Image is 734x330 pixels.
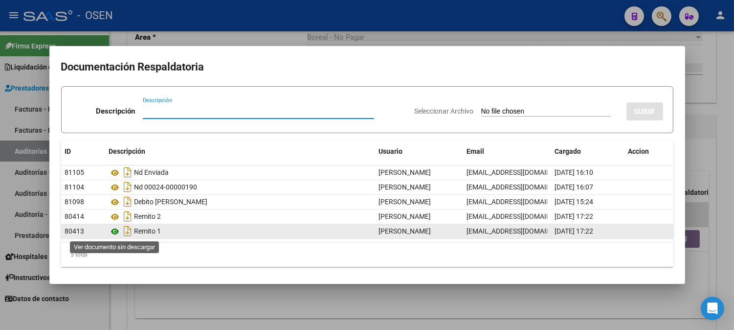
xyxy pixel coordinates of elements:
span: [PERSON_NAME] [379,227,431,235]
span: [DATE] 17:22 [555,212,594,220]
span: [PERSON_NAME] [379,198,431,206]
span: [EMAIL_ADDRESS][DOMAIN_NAME] [467,183,576,191]
div: Debito [PERSON_NAME] [109,194,371,210]
span: [DATE] 17:22 [555,227,594,235]
span: ID [65,147,71,155]
span: [EMAIL_ADDRESS][DOMAIN_NAME] [467,168,576,176]
div: Remito 1 [109,223,371,239]
span: [DATE] 15:24 [555,198,594,206]
span: [EMAIL_ADDRESS][DOMAIN_NAME] [467,227,576,235]
span: [PERSON_NAME] [379,212,431,220]
span: Cargado [555,147,581,155]
span: 80414 [65,212,85,220]
span: SUBIR [634,107,655,116]
div: 5 total [61,242,673,267]
span: 81098 [65,198,85,206]
datatable-header-cell: Email [463,141,551,162]
div: Nd 00024-00000190 [109,179,371,195]
span: [EMAIL_ADDRESS][DOMAIN_NAME] [467,198,576,206]
div: Nd Enviada [109,165,371,180]
i: Descargar documento [122,194,134,210]
span: [PERSON_NAME] [379,168,431,176]
span: Usuario [379,147,403,155]
span: Accion [628,147,649,155]
i: Descargar documento [122,165,134,180]
div: Open Intercom Messenger [701,297,724,320]
h2: Documentación Respaldatoria [61,58,673,76]
p: Descripción [96,106,135,117]
span: [EMAIL_ADDRESS][DOMAIN_NAME] [467,212,576,220]
span: 80413 [65,227,85,235]
datatable-header-cell: Cargado [551,141,624,162]
datatable-header-cell: Usuario [375,141,463,162]
span: Seleccionar Archivo [415,107,474,115]
span: [DATE] 16:10 [555,168,594,176]
i: Descargar documento [122,179,134,195]
span: 81105 [65,168,85,176]
span: Email [467,147,485,155]
span: 81104 [65,183,85,191]
span: Descripción [109,147,146,155]
datatable-header-cell: Accion [624,141,673,162]
datatable-header-cell: ID [61,141,105,162]
span: [DATE] 16:07 [555,183,594,191]
div: Remito 2 [109,209,371,224]
i: Descargar documento [122,209,134,224]
span: [PERSON_NAME] [379,183,431,191]
datatable-header-cell: Descripción [105,141,375,162]
button: SUBIR [626,102,663,120]
i: Descargar documento [122,223,134,239]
